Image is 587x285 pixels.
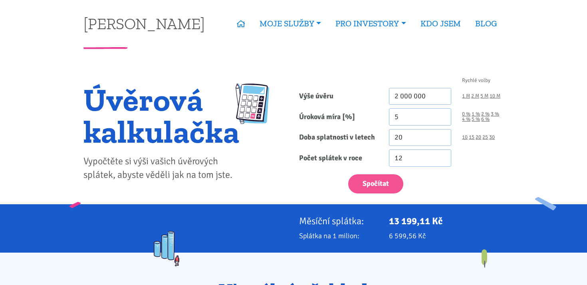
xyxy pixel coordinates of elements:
a: 5 % [472,117,480,122]
a: 10 [462,135,468,140]
a: 5 M [480,94,488,99]
p: Měsíční splátka: [299,215,378,227]
a: 15 [469,135,474,140]
a: 0 % [462,112,470,117]
a: 1 % [472,112,480,117]
span: Rychlé volby [462,78,490,83]
p: 6 599,56 Kč [389,230,504,241]
a: 2 M [471,94,479,99]
a: 6 % [481,117,490,122]
a: BLOG [468,14,504,33]
h1: Úvěrová kalkulačka [83,84,240,147]
a: 1 M [462,94,470,99]
a: MOJE SLUŽBY [252,14,328,33]
label: Úroková míra [%] [293,108,383,126]
a: 3 % [491,112,499,117]
a: KDO JSEM [413,14,468,33]
label: Počet splátek v roce [293,149,383,167]
a: [PERSON_NAME] [83,16,205,31]
label: Výše úvěru [293,88,383,105]
a: 25 [482,135,488,140]
p: 13 199,11 Kč [389,215,504,227]
a: PRO INVESTORY [328,14,413,33]
a: 4 % [462,117,470,122]
a: 10 M [490,94,500,99]
p: Splátka na 1 milion: [299,230,378,241]
a: 2 % [481,112,490,117]
a: 30 [489,135,495,140]
label: Doba splatnosti v letech [293,129,383,146]
button: Spočítat [348,174,403,194]
a: 20 [476,135,481,140]
p: Vypočtěte si výši vašich úvěrových splátek, abyste věděli jak na tom jste. [83,155,240,182]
